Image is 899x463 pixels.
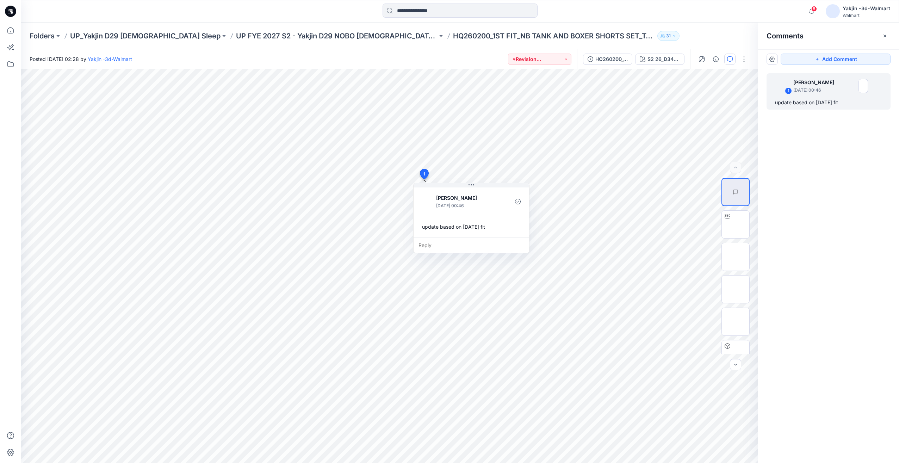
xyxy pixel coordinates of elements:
[453,31,655,41] p: HQ260200_1ST FIT_NB TANK AND BOXER SHORTS SET_TANK ONLY
[436,202,494,209] p: [DATE] 00:46
[843,4,890,13] div: Yakjin -3d-Walmart
[793,87,839,94] p: [DATE] 00:46
[414,237,529,253] div: Reply
[595,55,628,63] div: HQ260200_1ST FIT_NB TANK AND BOXER SHORTS SET_TANK ONLY
[70,31,221,41] a: UP_Yakjin D29 [DEMOGRAPHIC_DATA] Sleep
[843,13,890,18] div: Walmart
[785,87,792,94] div: 1
[666,32,671,40] p: 31
[419,195,433,209] img: Jennifer Yerkes
[635,54,684,65] button: S2 26_D34_NB_CROISSANT v2 rpt_CW1_VIVID WHT_WM
[776,79,790,93] img: Jennifer Yerkes
[657,31,680,41] button: 31
[236,31,438,41] a: UP FYE 2027 S2 - Yakjin D29 NOBO [DEMOGRAPHIC_DATA] Sleepwear
[419,220,523,233] div: update based on [DATE] fit
[30,31,55,41] a: Folders
[647,55,680,63] div: S2 26_D34_NB_CROISSANT v2 rpt_CW1_VIVID WHT_WM
[781,54,891,65] button: Add Comment
[811,6,817,12] span: 8
[30,55,132,63] span: Posted [DATE] 02:28 by
[710,54,721,65] button: Details
[767,32,804,40] h2: Comments
[826,4,840,18] img: avatar
[583,54,632,65] button: HQ260200_1ST FIT_NB TANK AND BOXER SHORTS SET_TANK ONLY
[88,56,132,62] a: Yakjin -3d-Walmart
[793,78,839,87] p: [PERSON_NAME]
[775,98,882,107] div: update based on [DATE] fit
[423,171,425,177] span: 1
[436,194,494,202] p: [PERSON_NAME]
